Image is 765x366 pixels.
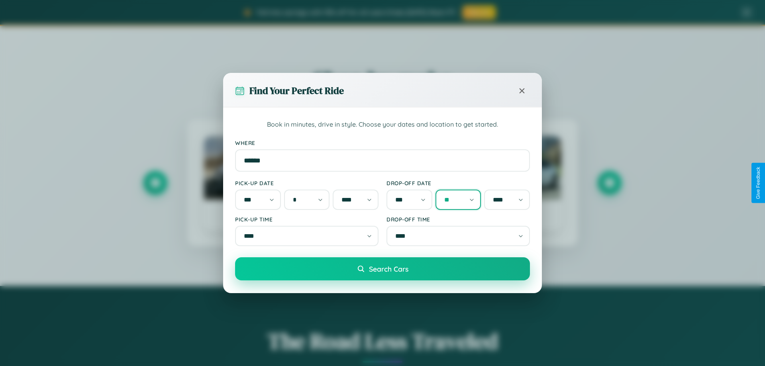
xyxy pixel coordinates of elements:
[235,139,530,146] label: Where
[235,180,379,186] label: Pick-up Date
[235,257,530,280] button: Search Cars
[249,84,344,97] h3: Find Your Perfect Ride
[386,216,530,223] label: Drop-off Time
[235,216,379,223] label: Pick-up Time
[386,180,530,186] label: Drop-off Date
[369,264,408,273] span: Search Cars
[235,119,530,130] p: Book in minutes, drive in style. Choose your dates and location to get started.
